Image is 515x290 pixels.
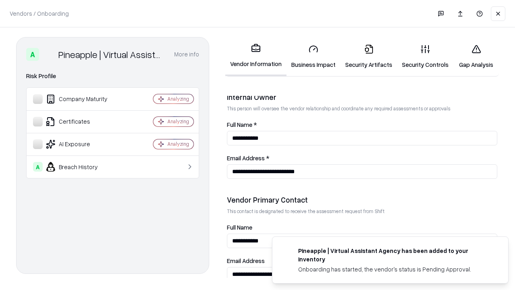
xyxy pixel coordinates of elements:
label: Email Address [227,258,497,264]
img: trypineapple.com [282,246,292,256]
a: Vendor Information [225,37,286,76]
div: AI Exposure [33,139,129,149]
a: Security Artifacts [340,38,397,75]
div: Risk Profile [26,71,199,81]
img: Pineapple | Virtual Assistant Agency [42,48,55,61]
label: Full Name * [227,122,497,128]
button: More info [174,47,199,62]
div: Company Maturity [33,94,129,104]
div: A [26,48,39,61]
div: Vendor Primary Contact [227,195,497,205]
div: Breach History [33,162,129,172]
label: Full Name [227,224,497,230]
a: Business Impact [286,38,340,75]
p: This person will oversee the vendor relationship and coordinate any required assessments or appro... [227,105,497,112]
div: Internal Owner [227,92,497,102]
a: Security Controls [397,38,453,75]
p: This contact is designated to receive the assessment request from Shift [227,208,497,215]
div: Analyzing [167,118,189,125]
div: Analyzing [167,95,189,102]
a: Gap Analysis [453,38,499,75]
div: A [33,162,43,172]
div: Certificates [33,117,129,126]
div: Onboarding has started, the vendor's status is Pending Approval. [298,265,489,273]
div: Pineapple | Virtual Assistant Agency has been added to your inventory [298,246,489,263]
div: Pineapple | Virtual Assistant Agency [58,48,165,61]
label: Email Address * [227,155,497,161]
div: Analyzing [167,141,189,147]
p: Vendors / Onboarding [10,9,69,18]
